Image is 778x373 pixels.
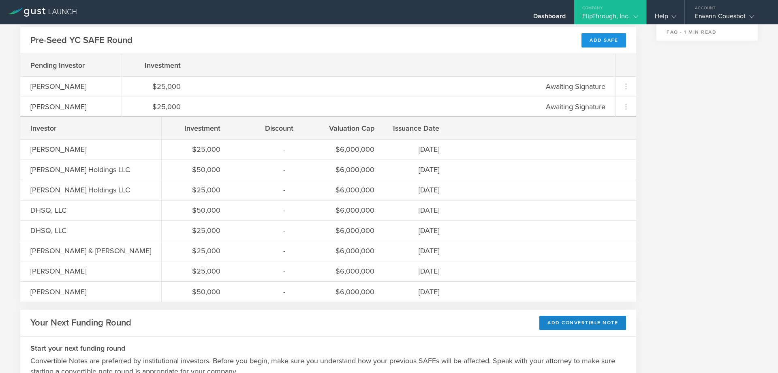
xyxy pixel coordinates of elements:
div: - [241,205,293,216]
div: [PERSON_NAME] [30,266,111,276]
div: [PERSON_NAME] [30,287,111,297]
div: $50,000 [172,205,220,216]
div: [DATE] [395,287,439,297]
div: $25,000 [132,81,181,92]
div: $25,000 [172,266,220,276]
small: faq - 1 min read [667,28,748,36]
h2: Your Next Funding Round [30,317,131,329]
div: FlipThrough, Inc. [582,12,638,24]
div: $50,000 [172,164,220,175]
div: Help [655,12,676,24]
div: Pending Investor [30,60,111,71]
div: - [241,225,293,236]
div: DHSQ, LLC [30,225,111,236]
span: Awaiting Signature [546,82,605,91]
div: - [241,164,293,175]
div: [PERSON_NAME] & [PERSON_NAME] [30,246,151,256]
div: Add Convertible Note [539,316,626,330]
div: [PERSON_NAME] Holdings LLC [30,185,130,195]
div: $6,000,000 [314,287,374,297]
div: $25,000 [172,246,220,256]
div: $50,000 [172,287,220,297]
div: Discount [241,123,293,134]
div: $6,000,000 [314,266,374,276]
div: $25,000 [132,101,181,112]
div: - [241,144,293,155]
div: [PERSON_NAME] [30,144,111,155]
div: $6,000,000 [314,144,374,155]
div: DHSQ, LLC [30,205,111,216]
h3: Start your next funding round [30,343,626,354]
div: $25,000 [172,144,220,155]
div: [PERSON_NAME] [30,101,111,112]
div: [PERSON_NAME] Holdings LLC [30,164,130,175]
div: - [241,185,293,195]
div: - [241,266,293,276]
div: $6,000,000 [314,185,374,195]
h2: Pre-Seed YC SAFE Round [30,34,133,46]
div: Dashboard [533,12,566,24]
div: - [241,246,293,256]
div: [DATE] [395,205,439,216]
div: Add SAFE [581,33,626,47]
div: $6,000,000 [314,225,374,236]
div: $25,000 [172,225,220,236]
div: [DATE] [395,185,439,195]
div: [DATE] [395,225,439,236]
div: [DATE] [395,266,439,276]
div: $6,000,000 [314,205,374,216]
div: [PERSON_NAME] [30,81,111,92]
div: [DATE] [395,144,439,155]
div: - [241,287,293,297]
div: Investment [132,60,181,71]
div: Issuance Date [395,123,439,134]
div: [DATE] [395,246,439,256]
div: $25,000 [172,185,220,195]
div: Erwann Couesbot [695,12,764,24]
div: $6,000,000 [314,246,374,256]
div: [DATE] [395,164,439,175]
span: Awaiting Signature [546,102,605,111]
div: Investor [30,123,111,134]
div: $6,000,000 [314,164,374,175]
div: Investment [172,123,220,134]
div: Valuation Cap [314,123,374,134]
